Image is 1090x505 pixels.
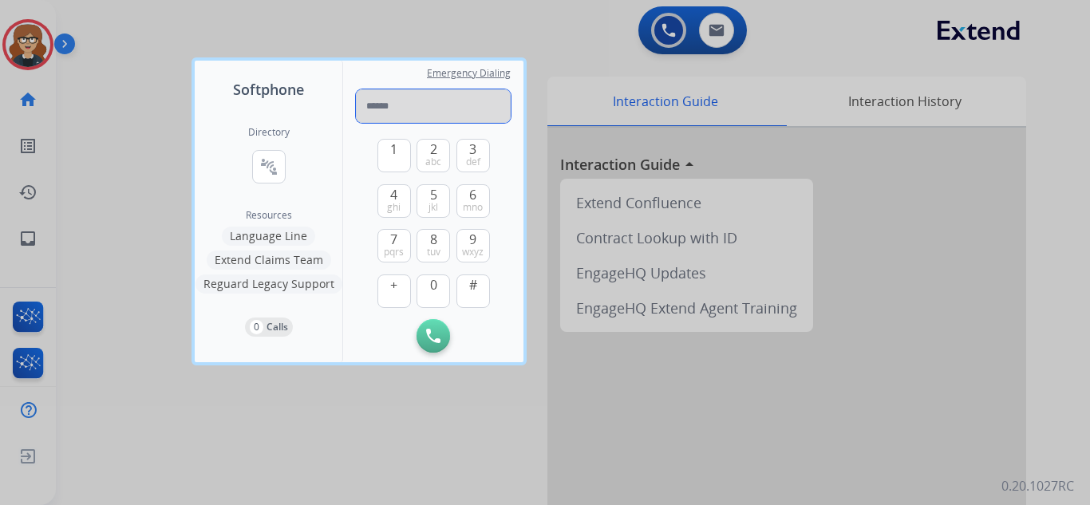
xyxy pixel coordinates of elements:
[456,184,490,218] button: 6mno
[195,274,342,294] button: Reguard Legacy Support
[377,229,411,262] button: 7pqrs
[390,275,397,294] span: +
[245,318,293,337] button: 0Calls
[267,320,288,334] p: Calls
[390,230,397,249] span: 7
[469,140,476,159] span: 3
[430,275,437,294] span: 0
[384,246,404,258] span: pqrs
[456,139,490,172] button: 3def
[259,157,278,176] mat-icon: connect_without_contact
[430,185,437,204] span: 5
[417,229,450,262] button: 8tuv
[417,274,450,308] button: 0
[427,67,511,80] span: Emergency Dialing
[428,201,438,214] span: jkl
[390,185,397,204] span: 4
[246,209,292,222] span: Resources
[462,246,484,258] span: wxyz
[456,274,490,308] button: #
[250,320,263,334] p: 0
[222,227,315,246] button: Language Line
[377,274,411,308] button: +
[248,126,290,139] h2: Directory
[233,78,304,101] span: Softphone
[456,229,490,262] button: 9wxyz
[377,139,411,172] button: 1
[1001,476,1074,495] p: 0.20.1027RC
[417,184,450,218] button: 5jkl
[390,140,397,159] span: 1
[425,156,441,168] span: abc
[426,329,440,343] img: call-button
[469,230,476,249] span: 9
[469,185,476,204] span: 6
[207,251,331,270] button: Extend Claims Team
[427,246,440,258] span: tuv
[466,156,480,168] span: def
[469,275,477,294] span: #
[430,230,437,249] span: 8
[430,140,437,159] span: 2
[377,184,411,218] button: 4ghi
[463,201,483,214] span: mno
[417,139,450,172] button: 2abc
[387,201,401,214] span: ghi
